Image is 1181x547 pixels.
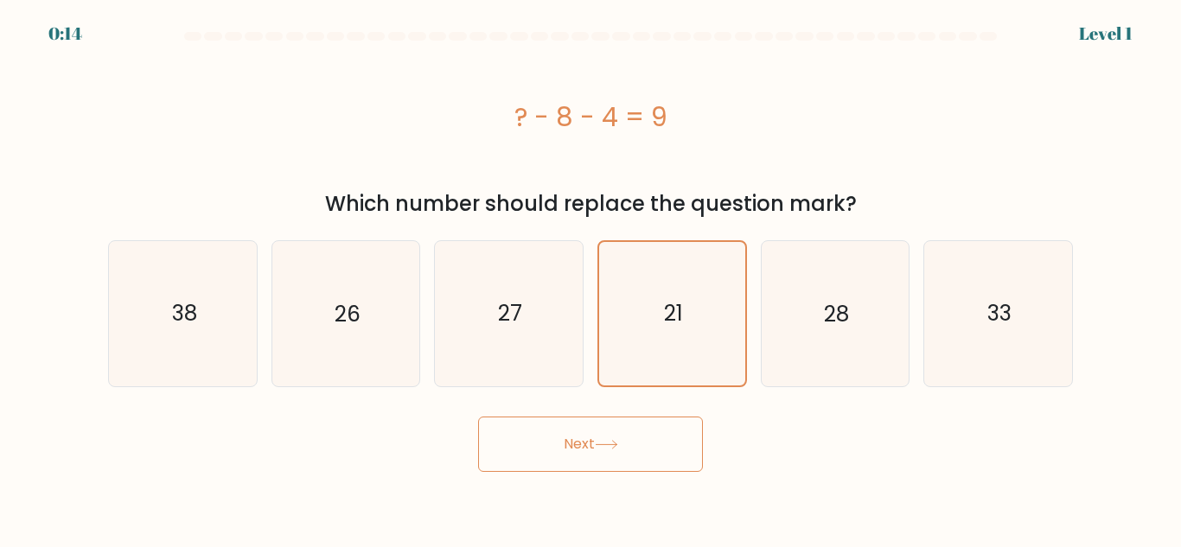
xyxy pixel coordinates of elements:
[478,417,703,472] button: Next
[118,188,1063,219] div: Which number should replace the question mark?
[335,298,361,328] text: 26
[48,21,82,47] div: 0:14
[108,98,1073,137] div: ? - 8 - 4 = 9
[664,298,683,328] text: 21
[987,298,1012,328] text: 33
[498,298,522,328] text: 27
[171,298,196,328] text: 38
[824,298,849,328] text: 28
[1079,21,1133,47] div: Level 1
